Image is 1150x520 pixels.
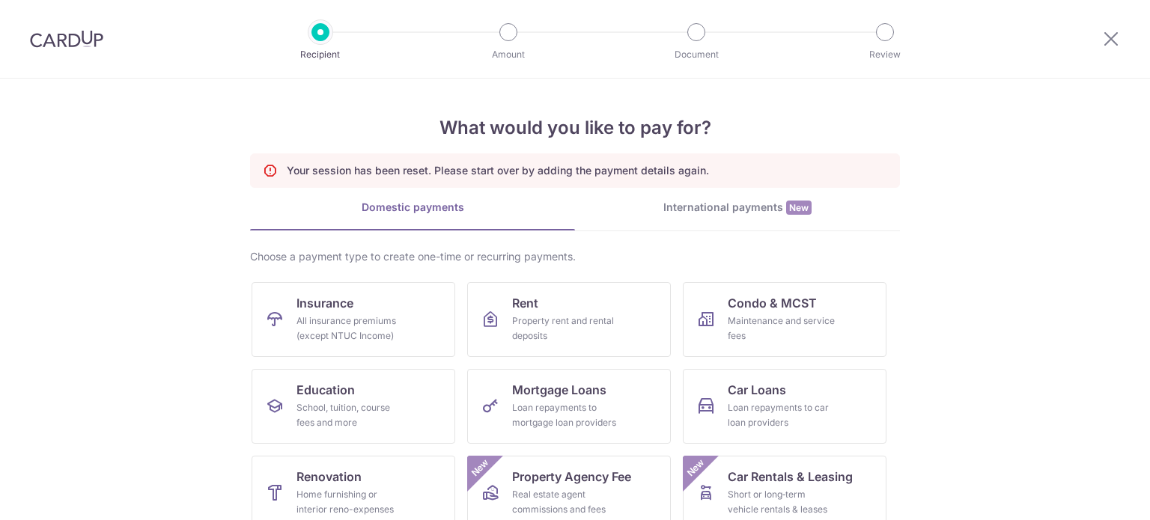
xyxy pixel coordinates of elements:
iframe: Opens a widget where you can find more information [1054,475,1135,513]
span: Insurance [296,294,353,312]
div: Property rent and rental deposits [512,313,620,343]
p: Document [641,47,752,62]
span: Education [296,381,355,399]
span: Renovation [296,468,362,486]
img: CardUp [30,30,103,48]
span: Rent [512,294,538,312]
span: Mortgage Loans [512,381,606,399]
a: RentProperty rent and rental deposits [467,282,671,357]
div: All insurance premiums (except NTUC Income) [296,313,404,343]
a: EducationSchool, tuition, course fees and more [252,369,455,444]
div: Real estate agent commissions and fees [512,487,620,517]
a: InsuranceAll insurance premiums (except NTUC Income) [252,282,455,357]
div: Loan repayments to car loan providers [728,400,836,430]
span: New [468,456,493,480]
div: Loan repayments to mortgage loan providers [512,400,620,430]
span: Condo & MCST [728,294,817,312]
a: Condo & MCSTMaintenance and service fees [683,282,886,357]
span: New [786,201,812,215]
a: Car LoansLoan repayments to car loan providers [683,369,886,444]
div: Choose a payment type to create one-time or recurring payments. [250,249,900,264]
span: New [684,456,708,480]
div: International payments [575,200,900,215]
p: Review [830,47,940,62]
p: Recipient [265,47,376,62]
span: Property Agency Fee [512,468,631,486]
div: Short or long‑term vehicle rentals & leases [728,487,836,517]
p: Your session has been reset. Please start over by adding the payment details again. [287,163,709,178]
span: Car Loans [728,381,786,399]
p: Amount [453,47,564,62]
a: Mortgage LoansLoan repayments to mortgage loan providers [467,369,671,444]
span: Car Rentals & Leasing [728,468,853,486]
h4: What would you like to pay for? [250,114,900,141]
div: Home furnishing or interior reno-expenses [296,487,404,517]
div: Domestic payments [250,200,575,215]
div: School, tuition, course fees and more [296,400,404,430]
div: Maintenance and service fees [728,313,836,343]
